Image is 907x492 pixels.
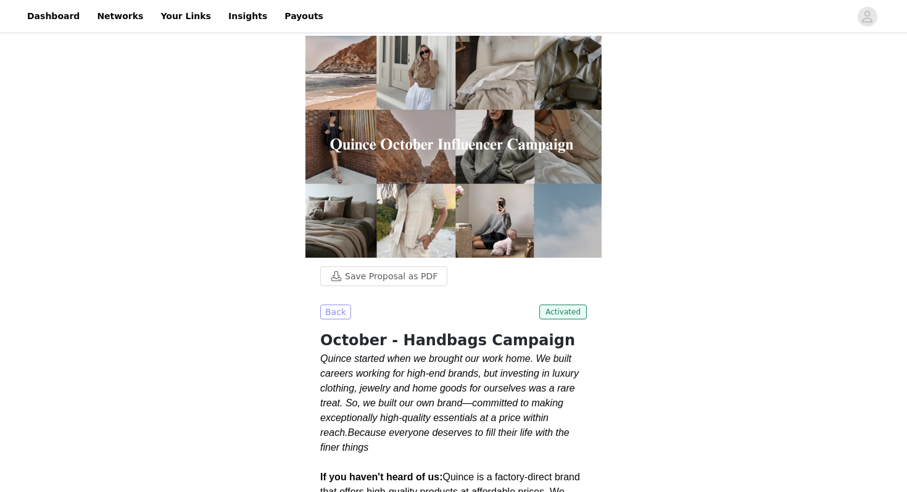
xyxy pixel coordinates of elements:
button: Back [320,305,351,319]
div: avatar [861,7,873,27]
h1: October - Handbags Campaign [320,329,587,351]
a: Networks [89,2,151,30]
button: Save Proposal as PDF [320,266,447,286]
a: Payouts [277,2,331,30]
em: Because everyone deserves to fill their life with the finer things [320,427,569,453]
span: Activated [539,305,587,319]
a: Your Links [153,2,218,30]
img: campaign image [305,36,602,258]
strong: If you haven't heard of us: [320,472,443,482]
a: Dashboard [20,2,87,30]
a: Insights [221,2,275,30]
em: Quince started when we brought our work home. We built careers working for high-end brands, but i... [320,353,579,438]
